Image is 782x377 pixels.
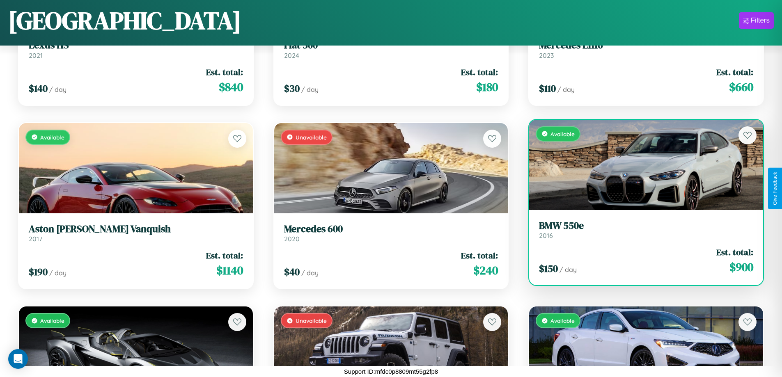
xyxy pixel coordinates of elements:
div: Give Feedback [772,172,778,205]
span: / day [49,85,67,94]
span: $ 240 [473,262,498,279]
span: $ 40 [284,265,300,279]
span: $ 840 [219,79,243,95]
h1: [GEOGRAPHIC_DATA] [8,4,241,37]
span: Est. total: [461,66,498,78]
span: 2016 [539,231,553,240]
a: Mercedes 6002020 [284,223,498,243]
span: Est. total: [716,66,753,78]
span: / day [560,265,577,274]
a: Lexus HS2021 [29,39,243,59]
h3: Aston [PERSON_NAME] Vanquish [29,223,243,235]
span: / day [301,269,319,277]
span: $ 900 [729,259,753,275]
span: Unavailable [296,317,327,324]
span: / day [49,269,67,277]
a: BMW 550e2016 [539,220,753,240]
a: Aston [PERSON_NAME] Vanquish2017 [29,223,243,243]
span: Est. total: [206,249,243,261]
a: Fiat 5002024 [284,39,498,59]
span: $ 1140 [216,262,243,279]
span: Est. total: [461,249,498,261]
span: / day [557,85,575,94]
span: Available [550,317,575,324]
span: $ 190 [29,265,48,279]
span: Available [550,130,575,137]
span: 2021 [29,51,43,59]
h3: Mercedes L1116 [539,39,753,51]
h3: Mercedes 600 [284,223,498,235]
h3: Fiat 500 [284,39,498,51]
span: Est. total: [716,246,753,258]
p: Support ID: mfdc0p8809mt55g2fp8 [344,366,438,377]
span: 2023 [539,51,554,59]
div: Filters [751,16,770,25]
h3: Lexus HS [29,39,243,51]
span: 2020 [284,235,300,243]
span: Est. total: [206,66,243,78]
span: $ 140 [29,82,48,95]
span: $ 180 [476,79,498,95]
span: $ 110 [539,82,556,95]
h3: BMW 550e [539,220,753,232]
a: Mercedes L11162023 [539,39,753,59]
span: $ 660 [729,79,753,95]
button: Filters [739,12,774,29]
span: 2024 [284,51,299,59]
span: Available [40,317,64,324]
span: / day [301,85,319,94]
span: Unavailable [296,134,327,141]
span: 2017 [29,235,42,243]
span: $ 30 [284,82,300,95]
span: $ 150 [539,262,558,275]
span: Available [40,134,64,141]
div: Open Intercom Messenger [8,349,28,369]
